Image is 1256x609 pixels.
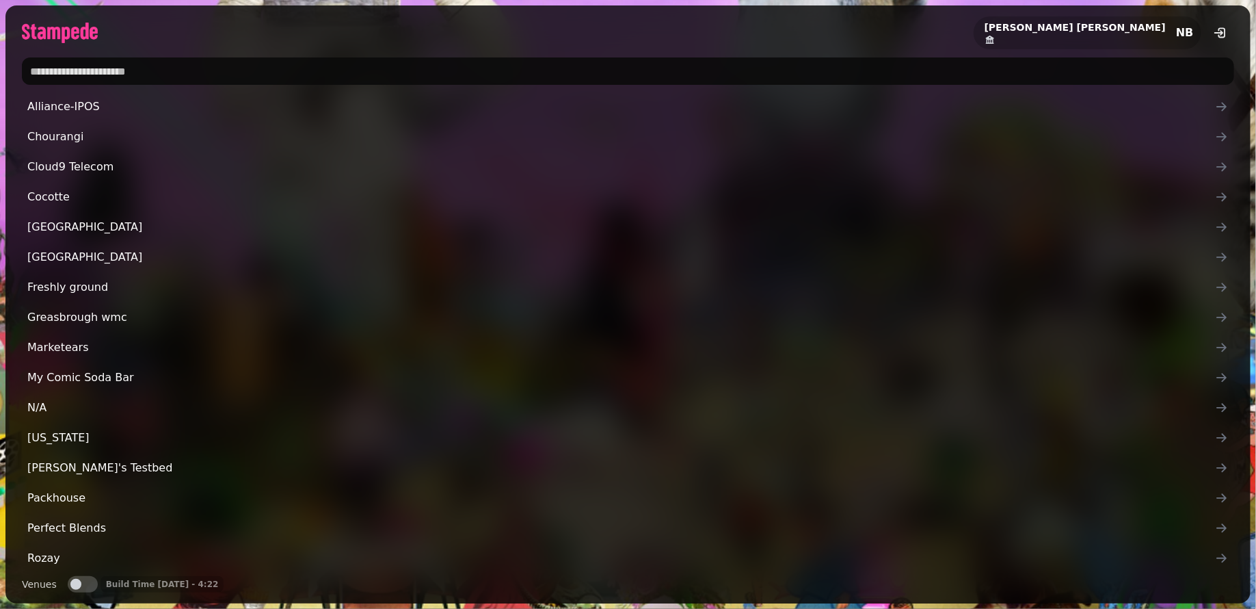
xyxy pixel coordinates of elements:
a: Greasbrough wmc [22,304,1234,331]
a: N/A [22,394,1234,422]
a: Packhouse [22,484,1234,512]
span: Cocotte [27,189,1215,205]
p: Build Time [DATE] - 4:22 [106,579,219,590]
a: [PERSON_NAME]'s Testbed [22,454,1234,482]
img: logo [22,23,98,43]
span: Perfect Blends [27,520,1215,536]
a: Alliance-IPOS [22,93,1234,120]
span: My Comic Soda Bar [27,370,1215,386]
span: Freshly ground [27,279,1215,296]
label: Venues [22,576,57,593]
a: Cocotte [22,183,1234,211]
span: Rozay [27,550,1215,567]
a: [US_STATE] [22,424,1234,452]
span: [US_STATE] [27,430,1215,446]
span: Packhouse [27,490,1215,506]
span: [GEOGRAPHIC_DATA] [27,249,1215,265]
span: N/A [27,400,1215,416]
a: Perfect Blends [22,515,1234,542]
a: My Comic Soda Bar [22,364,1234,391]
span: Cloud9 Telecom [27,159,1215,175]
a: Chourangi [22,123,1234,151]
h2: [PERSON_NAME] [PERSON_NAME] [985,21,1166,34]
a: [GEOGRAPHIC_DATA] [22,244,1234,271]
span: Greasbrough wmc [27,309,1215,326]
span: Alliance-IPOS [27,99,1215,115]
span: Marketears [27,339,1215,356]
a: Cloud9 Telecom [22,153,1234,181]
a: [GEOGRAPHIC_DATA] [22,213,1234,241]
span: [GEOGRAPHIC_DATA] [27,219,1215,235]
a: Marketears [22,334,1234,361]
a: Rozay [22,545,1234,572]
span: Chourangi [27,129,1215,145]
span: NB [1176,27,1194,38]
button: logout [1207,19,1234,47]
span: [PERSON_NAME]'s Testbed [27,460,1215,476]
a: Freshly ground [22,274,1234,301]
